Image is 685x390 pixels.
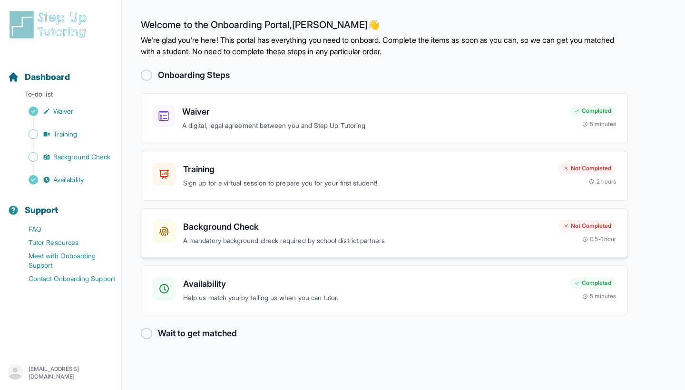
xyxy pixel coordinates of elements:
button: Dashboard [4,55,117,88]
p: We're glad you're here! This portal has everything you need to onboard. Complete the items as soo... [141,34,628,57]
span: Availability [53,175,84,185]
a: Background CheckA mandatory background check required by school district partnersNot Completed0.5... [141,208,628,258]
a: Contact Onboarding Support [8,272,121,285]
a: WaiverA digital, legal agreement between you and Step Up TutoringCompleted5 minutes [141,93,628,143]
a: Meet with Onboarding Support [8,249,121,272]
a: Waiver [8,105,121,118]
p: [EMAIL_ADDRESS][DOMAIN_NAME] [29,365,114,380]
span: Waiver [53,107,73,116]
h2: Onboarding Steps [158,68,230,82]
div: Completed [569,277,616,289]
p: Help us match you by telling us when you can tutor. [183,292,562,303]
div: 2 hours [589,178,616,185]
p: A digital, legal agreement between you and Step Up Tutoring [182,120,562,131]
h2: Wait to get matched [158,327,237,340]
a: Dashboard [8,70,70,84]
img: logo [8,10,92,40]
button: Support [4,188,117,221]
button: [EMAIL_ADDRESS][DOMAIN_NAME] [8,364,114,381]
h3: Availability [183,277,562,291]
h3: Training [183,163,551,176]
span: Training [53,129,78,139]
a: Background Check [8,150,121,164]
p: To-do list [4,89,117,103]
div: 0.5-1 hour [582,235,616,243]
a: TrainingSign up for a virtual session to prepare you for your first student!Not Completed2 hours [141,151,628,201]
h2: Welcome to the Onboarding Portal, [PERSON_NAME] 👋 [141,19,628,34]
a: Tutor Resources [8,236,121,249]
span: Support [25,204,59,217]
div: 5 minutes [582,120,616,128]
div: 5 minutes [582,292,616,300]
span: Dashboard [25,70,70,84]
p: Sign up for a virtual session to prepare you for your first student! [183,178,551,189]
div: Not Completed [558,220,616,232]
a: Availability [8,173,121,186]
h3: Waiver [182,105,562,118]
div: Not Completed [558,163,616,174]
a: AvailabilityHelp us match you by telling us when you can tutor.Completed5 minutes [141,265,628,315]
h3: Background Check [183,220,551,234]
a: Training [8,127,121,141]
div: Completed [569,105,616,117]
span: Background Check [53,152,110,162]
a: FAQ [8,223,121,236]
p: A mandatory background check required by school district partners [183,235,551,246]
